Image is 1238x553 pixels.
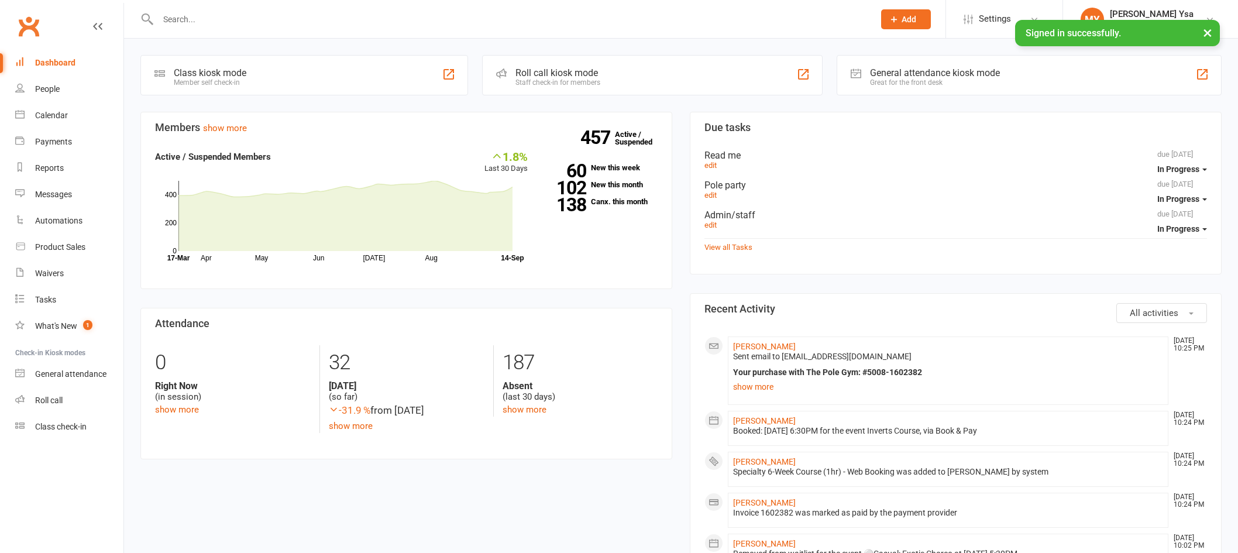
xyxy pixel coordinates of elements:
div: Payments [35,137,72,146]
a: edit [704,191,717,200]
div: Class check-in [35,422,87,431]
strong: Active / Suspended Members [155,152,271,162]
a: [PERSON_NAME] [733,498,796,507]
span: In Progress [1157,224,1199,233]
a: 102New this month [545,181,658,188]
a: Roll call [15,387,123,414]
div: People [35,84,60,94]
div: MY [1081,8,1104,31]
div: General attendance [35,369,106,379]
a: People [15,76,123,102]
a: Calendar [15,102,123,129]
span: 1 [83,320,92,330]
span: -31.9 % [329,404,370,416]
div: Class kiosk mode [174,67,246,78]
div: Specialty 6-Week Course (1hr) - Web Booking was added to [PERSON_NAME] by system [733,467,1163,477]
a: Messages [15,181,123,208]
div: Your purchase with The Pole Gym: #5008-1602382 [733,367,1163,377]
span: Settings [979,6,1011,32]
div: (so far) [329,380,484,403]
a: Waivers [15,260,123,287]
input: Search... [154,11,866,28]
div: Invoice 1602382 was marked as paid by the payment provider [733,508,1163,518]
h3: Recent Activity [704,303,1207,315]
div: 187 [503,345,658,380]
div: Last 30 Days [484,150,528,175]
a: 457Active / Suspended [615,122,666,154]
button: In Progress [1157,218,1207,239]
strong: [DATE] [329,380,484,391]
strong: 457 [580,129,615,146]
div: Booked: [DATE] 6:30PM for the event Inverts Course, via Book & Pay [733,426,1163,436]
div: (last 30 days) [503,380,658,403]
div: 1.8% [484,150,528,163]
a: Product Sales [15,234,123,260]
a: edit [704,221,717,229]
a: Payments [15,129,123,155]
div: General attendance kiosk mode [870,67,1000,78]
strong: 102 [545,179,586,197]
div: Calendar [35,111,68,120]
div: from [DATE] [329,403,484,418]
a: 138Canx. this month [545,198,658,205]
span: All activities [1130,308,1178,318]
a: show more [503,404,546,415]
span: Add [902,15,916,24]
a: Automations [15,208,123,234]
h3: Attendance [155,318,658,329]
a: [PERSON_NAME] [733,416,796,425]
a: show more [733,379,1163,395]
a: View all Tasks [704,243,752,252]
a: Class kiosk mode [15,414,123,440]
a: [PERSON_NAME] [733,539,796,548]
a: edit [704,161,717,170]
a: Reports [15,155,123,181]
div: Admin/staff [704,209,1207,221]
strong: 138 [545,196,586,214]
a: Clubworx [14,12,43,41]
div: The Pole Gym [1110,19,1194,30]
time: [DATE] 10:24 PM [1168,493,1206,509]
strong: Absent [503,380,658,391]
div: 32 [329,345,484,380]
time: [DATE] 10:24 PM [1168,411,1206,427]
div: [PERSON_NAME] Ysa [1110,9,1194,19]
a: What's New1 [15,313,123,339]
div: Read me [704,150,1207,161]
div: Product Sales [35,242,85,252]
span: Sent email to [EMAIL_ADDRESS][DOMAIN_NAME] [733,352,912,361]
a: show more [155,404,199,415]
div: Tasks [35,295,56,304]
div: Automations [35,216,82,225]
div: Pole party [704,180,1207,191]
div: Reports [35,163,64,173]
a: 60New this week [545,164,658,171]
div: Roll call [35,396,63,405]
a: [PERSON_NAME] [733,342,796,351]
button: × [1197,20,1218,45]
div: Member self check-in [174,78,246,87]
div: (in session) [155,380,311,403]
div: What's New [35,321,77,331]
a: Dashboard [15,50,123,76]
time: [DATE] 10:25 PM [1168,337,1206,352]
div: Waivers [35,269,64,278]
div: Great for the front desk [870,78,1000,87]
a: show more [329,421,373,431]
button: In Progress [1157,188,1207,209]
a: [PERSON_NAME] [733,457,796,466]
a: General attendance kiosk mode [15,361,123,387]
span: In Progress [1157,164,1199,174]
h3: Members [155,122,658,133]
button: All activities [1116,303,1207,323]
div: Roll call kiosk mode [515,67,600,78]
span: In Progress [1157,194,1199,204]
time: [DATE] 10:24 PM [1168,452,1206,468]
div: Dashboard [35,58,75,67]
button: In Progress [1157,159,1207,180]
button: Add [881,9,931,29]
span: Signed in successfully. [1026,28,1121,39]
h3: Due tasks [704,122,1207,133]
strong: Right Now [155,380,311,391]
a: Tasks [15,287,123,313]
